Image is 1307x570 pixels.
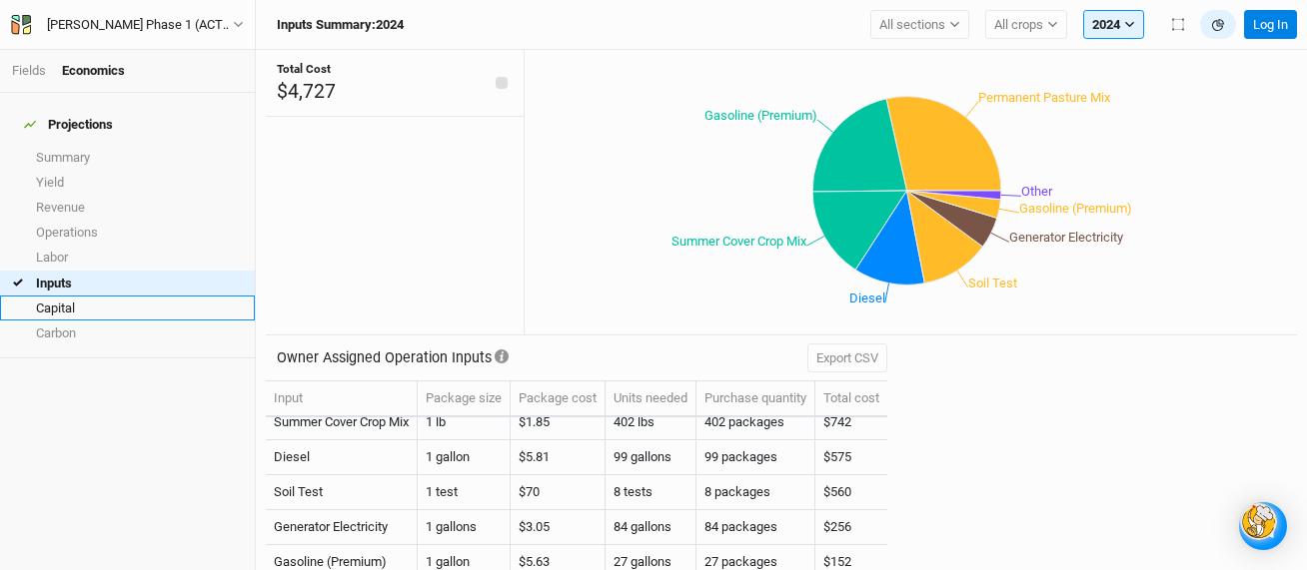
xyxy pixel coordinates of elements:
td: $742 [815,405,887,440]
tspan: Permanent Pasture Mix [978,90,1111,105]
button: All sections [870,10,969,40]
td: 402 packages [696,405,815,440]
th: Total cost [815,381,887,417]
td: 99 gallons [606,440,696,475]
td: 1 gallons [418,510,511,545]
button: [PERSON_NAME] Phase 1 (ACTIVE 2024) [10,14,245,36]
td: $1.85 [511,405,606,440]
span: $4,727 [277,80,336,103]
div: [PERSON_NAME] Phase 1 (ACTIVE 2024) [47,15,233,35]
td: 8 tests [606,475,696,510]
h3: Inputs Summary: 2024 [277,17,404,33]
td: 1 lb [418,405,511,440]
a: Fields [12,63,46,78]
th: Package cost [511,381,606,417]
span: Total Cost [277,62,331,76]
td: $575 [815,440,887,475]
td: $256 [815,510,887,545]
span: All sections [879,15,945,35]
div: Corbin Hill Phase 1 (ACTIVE 2024) [47,15,233,35]
tspan: Other [1021,184,1053,199]
th: Units needed [606,381,696,417]
tspan: Diesel [849,290,885,305]
div: Open Intercom Messenger [1239,502,1287,550]
td: $5.81 [511,440,606,475]
tspan: Gasoline (Premium) [1019,201,1132,216]
td: $560 [815,475,887,510]
td: 99 packages [696,440,815,475]
button: All crops [985,10,1067,40]
th: Input [266,381,418,417]
td: $70 [511,475,606,510]
tspan: Soil Test [968,276,1017,290]
td: 8 packages [696,475,815,510]
div: Economics [62,62,125,80]
td: 1 gallon [418,440,511,475]
tspan: Summer Cover Crop Mix [671,234,807,249]
button: Export CSV [807,343,887,373]
td: $3.05 [511,510,606,545]
div: Projections [24,117,113,133]
td: Generator Electricity [266,510,418,545]
div: Tooltip anchor [493,347,511,365]
th: Purchase quantity [696,381,815,417]
button: 2024 [1083,10,1144,40]
th: Package size [418,381,511,417]
span: All crops [994,15,1043,35]
td: Summer Cover Crop Mix [266,405,418,440]
td: 402 lbs [606,405,696,440]
td: Soil Test [266,475,418,510]
h3: Owner Assigned Operation Inputs [277,349,492,366]
td: 84 gallons [606,510,696,545]
td: 84 packages [696,510,815,545]
tspan: Generator Electricity [1009,230,1123,245]
td: Diesel [266,440,418,475]
td: 1 test [418,475,511,510]
button: Log In [1244,10,1297,40]
tspan: Gasoline (Premium) [704,108,817,123]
